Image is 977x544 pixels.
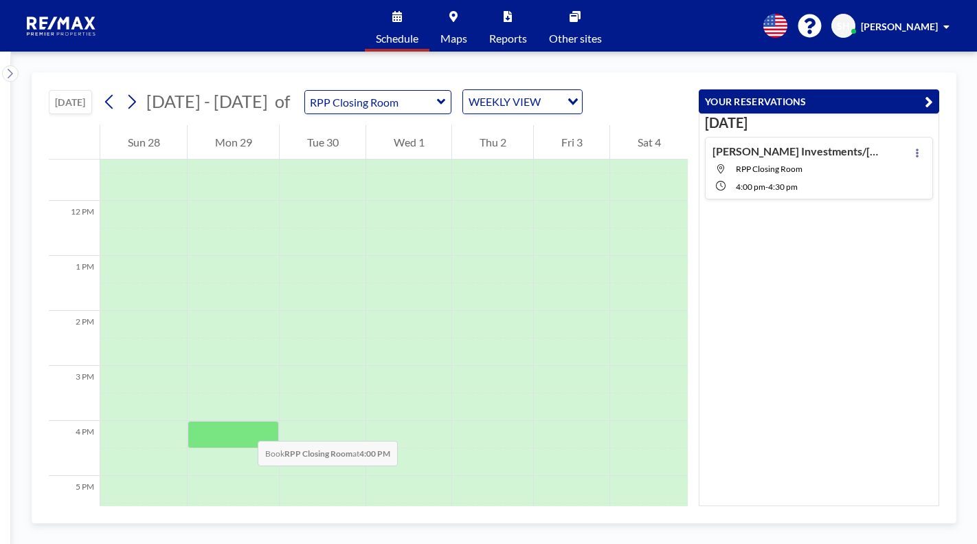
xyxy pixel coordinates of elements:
[49,90,92,114] button: [DATE]
[712,144,884,158] h4: [PERSON_NAME] Investments/[PERSON_NAME]-[STREET_ADDRESS][PERSON_NAME]-[PERSON_NAME]
[49,476,100,531] div: 5 PM
[49,146,100,201] div: 11 AM
[837,20,850,32] span: SH
[22,12,102,40] img: organization-logo
[366,125,451,160] div: Wed 1
[463,90,582,113] div: Search for option
[466,93,543,111] span: WEEKLY VIEW
[736,182,765,192] span: 4:00 PM
[376,33,418,44] span: Schedule
[545,93,559,111] input: Search for option
[49,256,100,311] div: 1 PM
[549,33,602,44] span: Other sites
[100,125,187,160] div: Sun 28
[49,421,100,476] div: 4 PM
[861,21,938,32] span: [PERSON_NAME]
[534,125,609,160] div: Fri 3
[440,33,467,44] span: Maps
[610,125,688,160] div: Sat 4
[489,33,527,44] span: Reports
[280,125,366,160] div: Tue 30
[305,91,437,113] input: RPP Closing Room
[49,311,100,366] div: 2 PM
[275,91,290,112] span: of
[765,182,768,192] span: -
[284,448,352,459] b: RPP Closing Room
[49,366,100,421] div: 3 PM
[49,201,100,256] div: 12 PM
[188,125,279,160] div: Mon 29
[699,89,939,113] button: YOUR RESERVATIONS
[705,114,933,131] h3: [DATE]
[146,91,268,111] span: [DATE] - [DATE]
[768,182,798,192] span: 4:30 PM
[258,441,398,466] span: Book at
[736,164,802,174] span: RPP Closing Room
[359,448,390,459] b: 4:00 PM
[452,125,533,160] div: Thu 2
